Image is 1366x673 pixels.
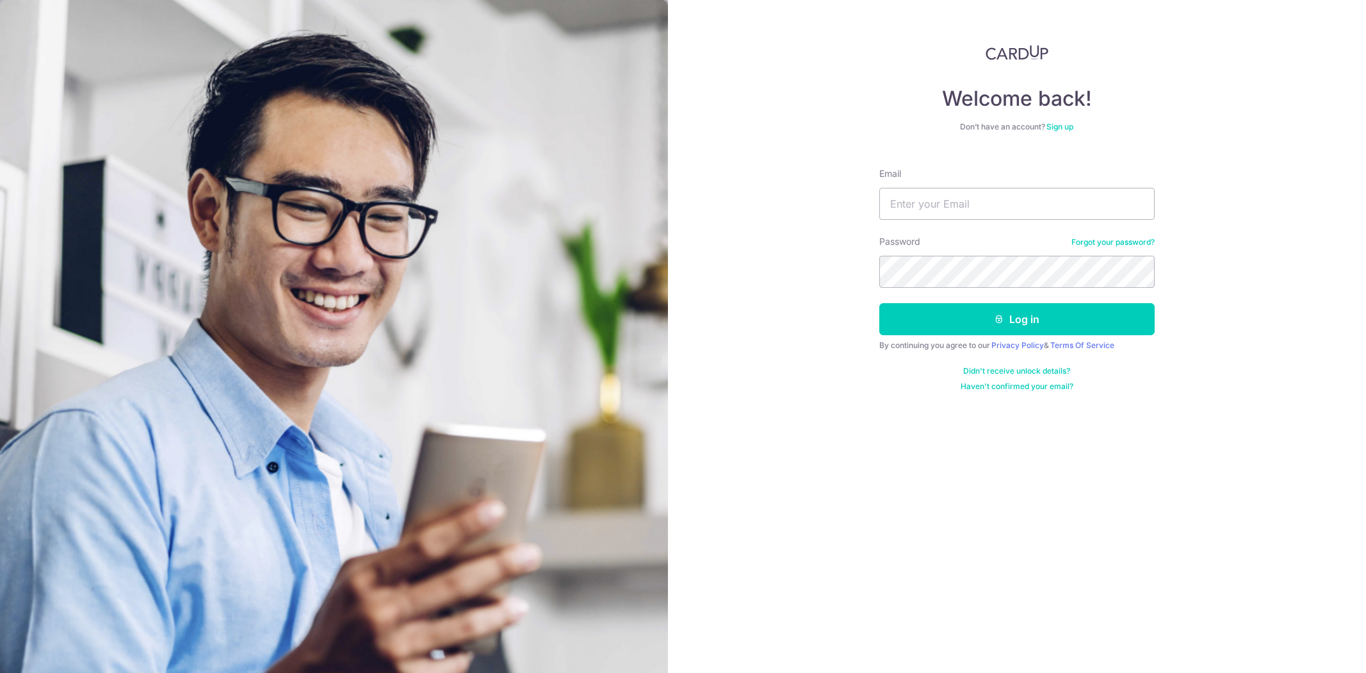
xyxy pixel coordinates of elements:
[879,303,1155,335] button: Log in
[879,340,1155,351] div: By continuing you agree to our &
[961,381,1073,392] a: Haven't confirmed your email?
[986,45,1048,60] img: CardUp Logo
[879,122,1155,132] div: Don’t have an account?
[991,340,1044,350] a: Privacy Policy
[879,167,901,180] label: Email
[1071,237,1155,247] a: Forgot your password?
[963,366,1070,376] a: Didn't receive unlock details?
[1050,340,1114,350] a: Terms Of Service
[879,86,1155,112] h4: Welcome back!
[879,188,1155,220] input: Enter your Email
[879,235,920,248] label: Password
[1046,122,1073,131] a: Sign up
